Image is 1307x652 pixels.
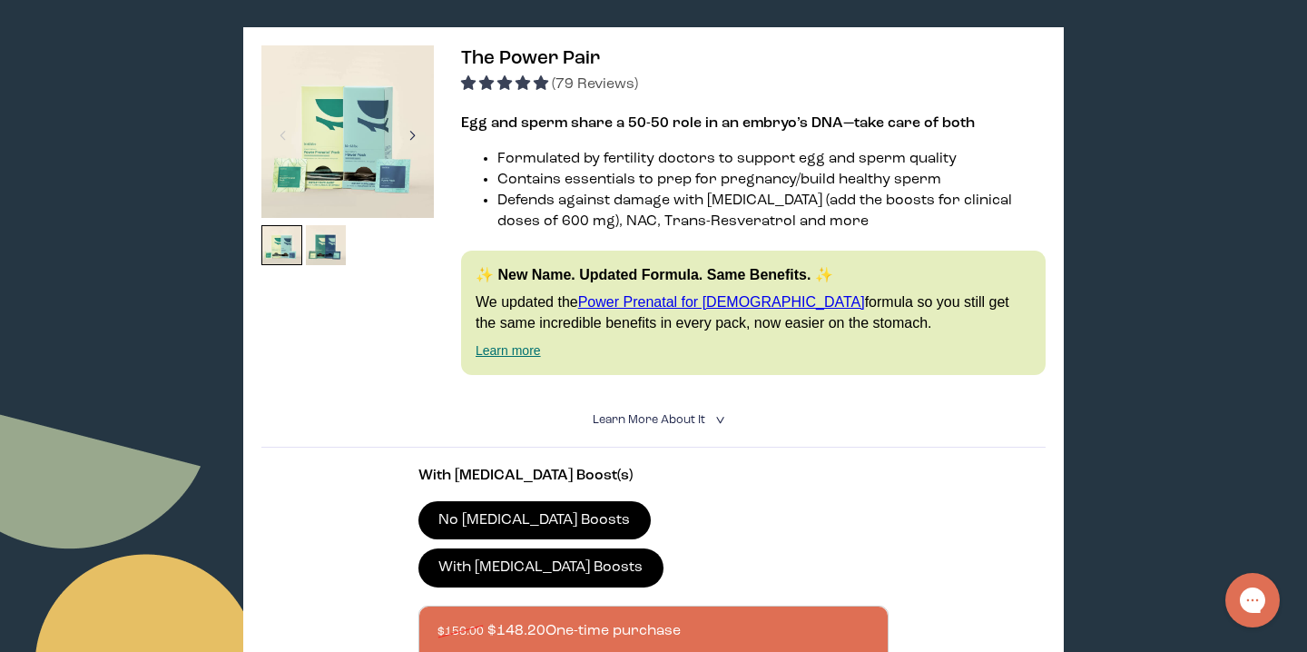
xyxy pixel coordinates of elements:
p: With [MEDICAL_DATA] Boost(s) [418,466,889,487]
li: Defends against damage with [MEDICAL_DATA] (add the boosts for clinical doses of 600 mg), NAC, Tr... [497,191,1046,232]
p: We updated the formula so you still get the same incredible benefits in every pack, now easier on... [476,292,1031,333]
iframe: Gorgias live chat messenger [1216,567,1289,634]
span: (79 Reviews) [552,77,638,92]
span: 4.92 stars [461,77,552,92]
li: Contains essentials to prep for pregnancy/build healthy sperm [497,170,1046,191]
strong: Egg and sperm share a 50-50 role in an embryo’s DNA—take care of both [461,116,975,131]
strong: ✨ New Name. Updated Formula. Same Benefits. ✨ [476,267,833,282]
span: The Power Pair [461,49,600,68]
li: Formulated by fertility doctors to support egg and sperm quality [497,149,1046,170]
img: thumbnail image [306,225,347,266]
a: Learn more [476,343,541,358]
img: thumbnail image [261,225,302,266]
img: thumbnail image [261,45,434,218]
a: Power Prenatal for [DEMOGRAPHIC_DATA] [578,294,865,310]
label: With [MEDICAL_DATA] Boosts [418,548,663,587]
span: Learn More About it [593,414,705,426]
summary: Learn More About it < [593,411,714,429]
label: No [MEDICAL_DATA] Boosts [418,501,651,539]
i: < [710,415,727,425]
